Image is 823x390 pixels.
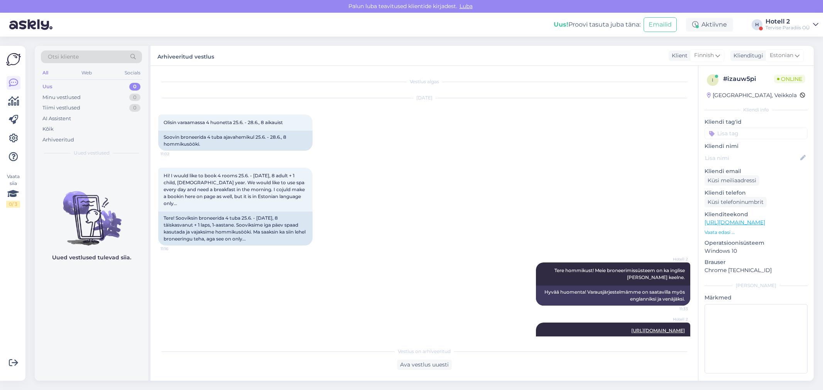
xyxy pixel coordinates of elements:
span: Otsi kliente [48,53,79,61]
div: Tiimi vestlused [42,104,80,112]
span: 11:33 [659,306,688,312]
div: Kõik [42,125,54,133]
span: Online [774,75,805,83]
div: Hyvää huomenta! Varausjärjestelmämme on saatavilla myös englanniksi ja venäjäksi. [536,286,690,306]
div: [PERSON_NAME] [705,282,808,289]
span: Vestlus on arhiveeritud [398,348,451,355]
img: Askly Logo [6,52,21,67]
span: 11:16 [161,246,189,252]
span: i [712,77,713,83]
span: Hotell 2 [659,256,688,262]
span: Finnish [694,51,714,60]
span: Olisin varaamassa 4 huonetta 25.6. - 28.6., 8 aikauist [164,119,283,125]
div: Web [80,68,93,78]
p: Märkmed [705,294,808,302]
div: H [752,19,762,30]
div: Minu vestlused [42,94,81,101]
p: Kliendi tag'id [705,118,808,126]
div: Klienditugi [730,52,763,60]
span: Luba [457,3,475,10]
div: Ava vestlus uuesti [397,360,452,370]
div: Aktiivne [686,18,733,32]
a: [URL][DOMAIN_NAME] [631,328,685,333]
span: Hotell 2 [659,316,688,322]
p: Uued vestlused tulevad siia. [52,254,131,262]
div: All [41,68,50,78]
div: Socials [123,68,142,78]
div: Küsi telefoninumbrit [705,197,767,207]
p: Kliendi email [705,167,808,175]
div: Tervise Paradiis OÜ [766,25,810,31]
input: Lisa nimi [705,154,799,162]
button: Emailid [644,17,677,32]
p: Klienditeekond [705,210,808,219]
img: No chats [35,177,148,247]
p: Chrome [TECHNICAL_ID] [705,266,808,274]
span: Estonian [770,51,793,60]
div: Uus [42,83,52,91]
a: Hotell 2Tervise Paradiis OÜ [766,18,818,31]
div: Soovin broneerida 4 tuba ajavahemikul 25.6. - 28.6., 8 hommikusööki. [158,131,313,151]
div: AI Assistent [42,115,71,123]
label: Arhiveeritud vestlus [157,50,214,61]
p: Windows 10 [705,247,808,255]
p: Operatsioonisüsteem [705,239,808,247]
div: Vestlus algas [158,78,690,85]
div: Proovi tasuta juba täna: [554,20,640,29]
div: Kliendi info [705,106,808,113]
p: Brauser [705,258,808,266]
div: Klient [669,52,688,60]
input: Lisa tag [705,128,808,139]
div: [GEOGRAPHIC_DATA], Veikkola [707,91,797,99]
span: 11:02 [161,151,189,157]
div: Küsi meiliaadressi [705,175,759,186]
p: Vaata edasi ... [705,229,808,236]
p: Kliendi nimi [705,142,808,150]
div: Tere! Sooviksin broneerida 4 tuba 25.6. - [DATE], 8 täiskasvanut + 1 laps, 1-aastane. Sooviksime ... [158,212,313,245]
div: # izauw5pi [723,74,774,84]
div: 0 [129,104,140,112]
div: 0 [129,83,140,91]
div: 0 [129,94,140,101]
div: [DATE] [158,94,690,101]
div: Vaata siia [6,173,20,208]
a: [URL][DOMAIN_NAME] [705,219,765,226]
b: Uus! [554,21,568,28]
span: Tere hommikust! Meie broneerimissüsteem on ka inglise [PERSON_NAME] keelne. [554,267,686,280]
span: Hi! I wuuld like to book 4 rooms 25.6. - [DATE], 8 adult + 1 child, [DEMOGRAPHIC_DATA] year. We w... [164,173,306,206]
div: Arhiveeritud [42,136,74,144]
div: Hotell 2 [766,18,810,25]
span: Uued vestlused [74,150,110,156]
div: 0 / 3 [6,201,20,208]
p: Kliendi telefon [705,189,808,197]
